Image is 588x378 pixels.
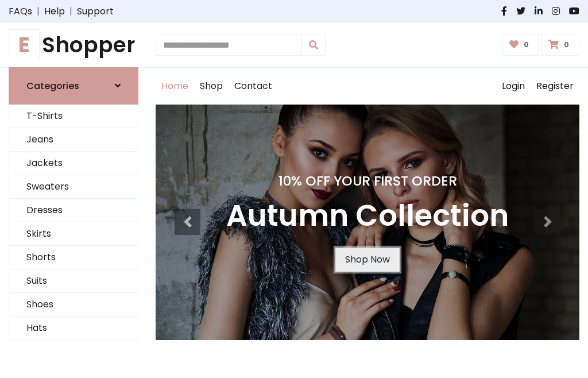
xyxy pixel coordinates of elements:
[226,173,509,189] h4: 10% Off Your First Order
[9,105,138,128] a: T-Shirts
[9,152,138,175] a: Jackets
[561,40,572,50] span: 0
[44,5,65,18] a: Help
[9,222,138,246] a: Skirts
[226,198,509,234] h3: Autumn Collection
[9,67,138,105] a: Categories
[531,68,579,105] a: Register
[9,199,138,222] a: Dresses
[9,317,138,340] a: Hats
[156,68,194,105] a: Home
[502,34,539,56] a: 0
[9,128,138,152] a: Jeans
[9,32,138,58] a: EShopper
[9,293,138,317] a: Shoes
[335,248,400,272] a: Shop Now
[9,175,138,199] a: Sweaters
[9,269,138,293] a: Suits
[9,29,40,60] span: E
[541,34,579,56] a: 0
[194,68,229,105] a: Shop
[65,5,77,18] span: |
[9,5,32,18] a: FAQs
[9,246,138,269] a: Shorts
[32,5,44,18] span: |
[229,68,278,105] a: Contact
[9,32,138,58] h1: Shopper
[496,68,531,105] a: Login
[77,5,114,18] a: Support
[26,80,79,91] h6: Categories
[521,40,532,50] span: 0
